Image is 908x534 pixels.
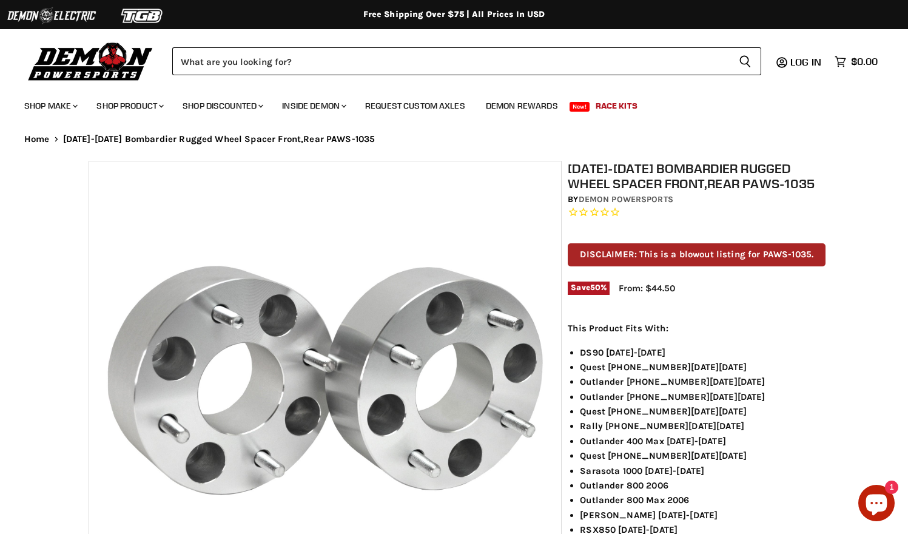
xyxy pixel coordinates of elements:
[568,161,826,191] h1: [DATE]-[DATE] Bombardier Rugged Wheel Spacer Front,Rear PAWS-1035
[580,360,826,374] li: Quest [PHONE_NUMBER][DATE][DATE]
[580,419,826,433] li: Rally [PHONE_NUMBER][DATE][DATE]
[568,193,826,206] div: by
[580,390,826,404] li: Outlander [PHONE_NUMBER][DATE][DATE]
[87,93,171,118] a: Shop Product
[590,283,600,292] span: 50
[587,93,647,118] a: Race Kits
[855,485,898,524] inbox-online-store-chat: Shopify online store chat
[63,134,375,144] span: [DATE]-[DATE] Bombardier Rugged Wheel Spacer Front,Rear PAWS-1035
[580,404,826,419] li: Quest [PHONE_NUMBER][DATE][DATE]
[568,321,826,336] p: This Product Fits With:
[580,345,826,360] li: DS90 [DATE]-[DATE]
[580,374,826,389] li: Outlander [PHONE_NUMBER][DATE][DATE]
[829,53,884,70] a: $0.00
[24,39,157,83] img: Demon Powersports
[580,448,826,463] li: Quest [PHONE_NUMBER][DATE][DATE]
[580,493,826,507] li: Outlander 800 Max 2006
[24,134,50,144] a: Home
[790,56,821,68] span: Log in
[568,243,826,266] p: DISCLAIMER: This is a blowout listing for PAWS-1035.
[580,464,826,478] li: Sarasota 1000 [DATE]-[DATE]
[568,282,610,295] span: Save %
[619,283,675,294] span: From: $44.50
[97,4,188,27] img: TGB Logo 2
[356,93,474,118] a: Request Custom Axles
[173,93,271,118] a: Shop Discounted
[172,47,761,75] form: Product
[580,434,826,448] li: Outlander 400 Max [DATE]-[DATE]
[15,89,875,118] ul: Main menu
[477,93,567,118] a: Demon Rewards
[15,93,85,118] a: Shop Make
[580,508,826,522] li: [PERSON_NAME] [DATE]-[DATE]
[172,47,729,75] input: Search
[6,4,97,27] img: Demon Electric Logo 2
[729,47,761,75] button: Search
[570,102,590,112] span: New!
[785,56,829,67] a: Log in
[580,478,826,493] li: Outlander 800 2006
[273,93,354,118] a: Inside Demon
[568,206,826,219] span: Rated 0.0 out of 5 stars 0 reviews
[579,194,673,204] a: Demon Powersports
[851,56,878,67] span: $0.00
